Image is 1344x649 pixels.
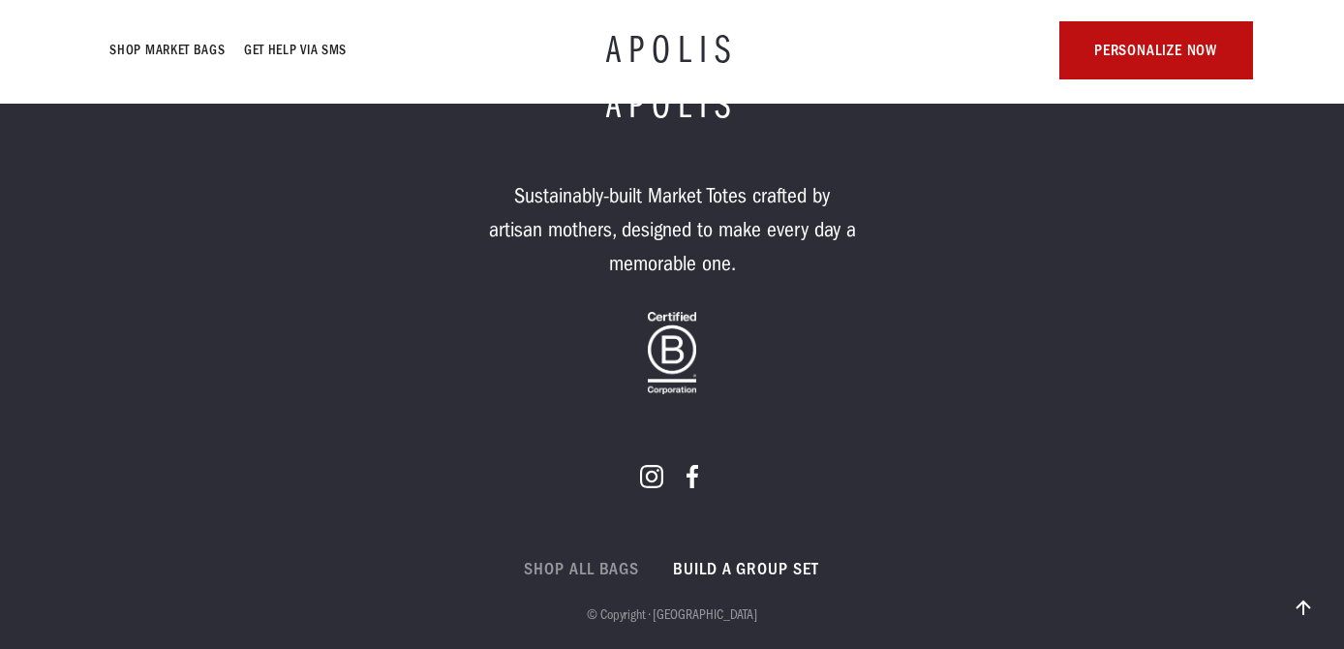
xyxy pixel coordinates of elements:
p: Sustainably-built Market Totes crafted by artisan mothers, designed to make every day a memorable... [486,179,858,281]
a: personalize now [1059,21,1253,79]
a: Build a GROUP set [674,558,818,581]
a: Shop Market bags [110,39,226,62]
a: GET HELP VIA SMS [245,39,348,62]
div: © Copyright • [GEOGRAPHIC_DATA] [587,604,757,626]
a: APOLIS [606,31,738,70]
a: Shop all bags [525,558,639,581]
a: APOLIS [606,86,738,125]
